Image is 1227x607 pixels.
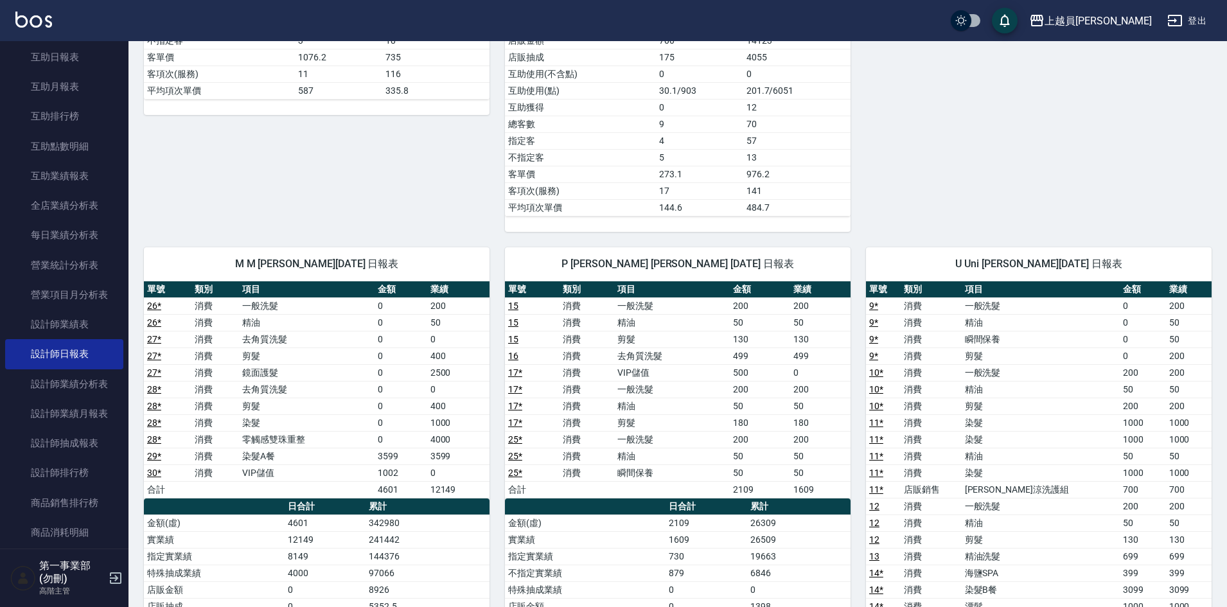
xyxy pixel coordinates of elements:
[560,281,614,298] th: 類別
[375,347,427,364] td: 0
[375,331,427,347] td: 0
[901,381,961,398] td: 消費
[1120,515,1165,531] td: 50
[239,431,375,448] td: 零觸感雙珠重整
[901,498,961,515] td: 消費
[962,448,1120,464] td: 精油
[285,531,366,548] td: 12149
[1120,498,1165,515] td: 200
[239,297,375,314] td: 一般洗髮
[962,364,1120,381] td: 一般洗髮
[1166,414,1212,431] td: 1000
[505,49,656,66] td: 店販抽成
[382,82,490,99] td: 335.8
[730,398,790,414] td: 50
[505,531,666,548] td: 實業績
[1166,581,1212,598] td: 3099
[666,498,747,515] th: 日合計
[1166,464,1212,481] td: 1000
[730,414,790,431] td: 180
[747,531,851,548] td: 26509
[1120,398,1165,414] td: 200
[427,281,490,298] th: 業績
[508,334,518,344] a: 15
[730,331,790,347] td: 130
[285,498,366,515] th: 日合計
[962,297,1120,314] td: 一般洗髮
[295,82,382,99] td: 587
[1166,347,1212,364] td: 200
[901,431,961,448] td: 消費
[1120,364,1165,381] td: 200
[790,448,851,464] td: 50
[901,581,961,598] td: 消費
[366,565,490,581] td: 97066
[239,364,375,381] td: 鏡面護髮
[666,515,747,531] td: 2109
[560,464,614,481] td: 消費
[191,281,239,298] th: 類別
[866,281,901,298] th: 單號
[505,182,656,199] td: 客項次(服務)
[1045,13,1152,29] div: 上越員[PERSON_NAME]
[505,116,656,132] td: 總客數
[656,66,743,82] td: 0
[560,414,614,431] td: 消費
[39,585,105,597] p: 高階主管
[743,82,851,99] td: 201.7/6051
[366,498,490,515] th: 累計
[962,515,1120,531] td: 精油
[614,431,729,448] td: 一般洗髮
[1166,448,1212,464] td: 50
[901,364,961,381] td: 消費
[505,99,656,116] td: 互助獲得
[239,448,375,464] td: 染髮A餐
[1120,414,1165,431] td: 1000
[295,66,382,82] td: 11
[5,339,123,369] a: 設計師日報表
[508,351,518,361] a: 16
[5,191,123,220] a: 全店業績分析表
[159,258,474,270] span: M M [PERSON_NAME][DATE] 日報表
[901,314,961,331] td: 消費
[1166,297,1212,314] td: 200
[1166,565,1212,581] td: 399
[1166,314,1212,331] td: 50
[962,314,1120,331] td: 精油
[366,515,490,531] td: 342980
[375,481,427,498] td: 4601
[1120,431,1165,448] td: 1000
[427,347,490,364] td: 400
[962,498,1120,515] td: 一般洗髮
[901,448,961,464] td: 消費
[1120,464,1165,481] td: 1000
[375,281,427,298] th: 金額
[901,481,961,498] td: 店販銷售
[730,381,790,398] td: 200
[39,559,105,585] h5: 第一事業部 (勿刪)
[1166,515,1212,531] td: 50
[505,199,656,216] td: 平均項次單價
[901,464,961,481] td: 消費
[5,220,123,250] a: 每日業績分析表
[666,565,747,581] td: 879
[1120,297,1165,314] td: 0
[962,281,1120,298] th: 項目
[614,281,729,298] th: 項目
[1120,548,1165,565] td: 699
[790,347,851,364] td: 499
[869,534,879,545] a: 12
[656,99,743,116] td: 0
[962,464,1120,481] td: 染髮
[656,149,743,166] td: 5
[144,481,191,498] td: 合計
[743,166,851,182] td: 976.2
[427,331,490,347] td: 0
[1120,481,1165,498] td: 700
[730,314,790,331] td: 50
[962,331,1120,347] td: 瞬間保養
[560,431,614,448] td: 消費
[427,481,490,498] td: 12149
[962,565,1120,581] td: 海鹽SPA
[505,515,666,531] td: 金額(虛)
